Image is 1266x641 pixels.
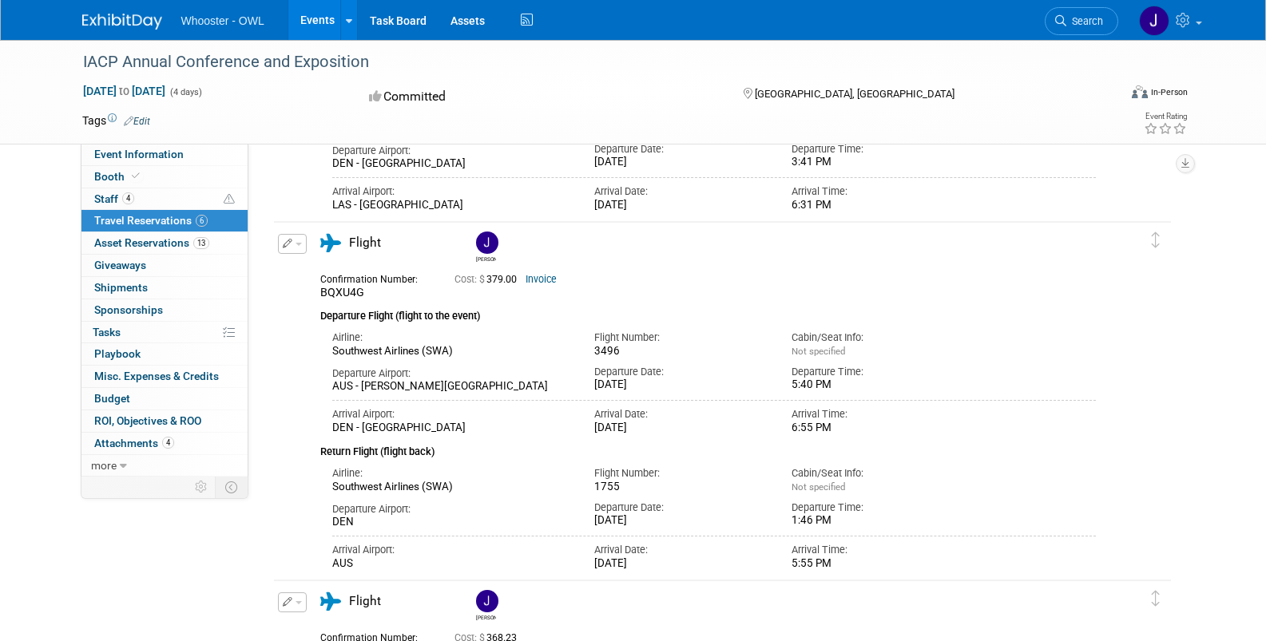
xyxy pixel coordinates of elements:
a: Asset Reservations13 [81,232,248,254]
div: Julia Haber [476,612,496,621]
div: Arrival Airport: [332,184,571,199]
div: Arrival Date: [594,407,768,421]
span: to [117,85,132,97]
div: Departure Date: [594,142,768,156]
span: more [91,459,117,472]
div: 3496 [594,345,768,358]
a: Invoice [526,274,557,285]
div: Arrival Date: [594,184,768,199]
span: 4 [162,437,174,449]
span: Flight [349,594,381,608]
a: Travel Reservations6 [81,210,248,231]
div: Flight Number: [594,466,768,481]
span: Potential Scheduling Conflict -- at least one attendee is tagged in another overlapping event. [224,192,235,207]
span: Flight [349,235,381,250]
a: Budget [81,388,248,410]
i: Click and drag to move item [1152,591,1160,607]
span: Budget [94,392,130,405]
a: Search [1045,7,1118,35]
span: (4 days) [169,87,202,97]
a: ROI, Objectives & ROO [81,410,248,432]
a: Booth [81,166,248,188]
div: Departure Time: [792,501,965,515]
div: [DATE] [594,378,768,392]
i: Booth reservation complete [132,172,140,180]
div: Departure Flight (flight to the event) [320,300,1097,324]
div: Return Flight (flight back) [320,435,1097,460]
div: Committed [364,83,717,111]
span: 4 [122,192,134,204]
img: John Holsinger [1139,6,1169,36]
td: Personalize Event Tab Strip [188,477,216,497]
div: Arrival Airport: [332,407,571,421]
span: Cost: $ [454,274,486,285]
div: Departure Airport: [332,366,571,381]
div: In-Person [1150,86,1188,98]
a: Giveaways [81,255,248,276]
div: 1:46 PM [792,514,965,528]
div: Southwest Airlines (SWA) [332,345,571,358]
div: Cabin/Seat Info: [792,330,965,345]
span: BQXU4G [320,286,364,299]
span: 379.00 [454,274,523,285]
i: Flight [320,234,341,252]
span: Staff [94,192,134,205]
div: 1755 [594,481,768,494]
img: ExhibitDay [82,14,162,30]
div: AUS [332,557,571,571]
img: Format-Inperson.png [1132,85,1148,98]
td: Toggle Event Tabs [215,477,248,497]
div: [DATE] [594,421,768,435]
span: 6 [196,215,208,227]
span: Sponsorships [94,303,163,316]
a: Attachments4 [81,433,248,454]
div: Arrival Date: [594,543,768,557]
div: 6:55 PM [792,421,965,435]
div: John Holsinger [476,254,496,263]
div: DEN - [GEOGRAPHIC_DATA] [332,421,571,435]
div: Arrival Time: [792,407,965,421]
div: [DATE] [594,156,768,169]
a: Misc. Expenses & Credits [81,366,248,387]
div: [DATE] [594,514,768,528]
div: Cabin/Seat Info: [792,466,965,481]
span: Tasks [93,326,121,338]
a: Playbook [81,343,248,365]
span: Whooster - OWL [181,14,264,27]
span: Travel Reservations [94,214,208,227]
div: Event Rating [1144,113,1187,121]
a: more [81,455,248,477]
div: Arrival Airport: [332,543,571,557]
div: 5:55 PM [792,557,965,571]
div: Airline: [332,330,571,345]
span: Asset Reservations [94,236,209,249]
div: Departure Airport: [332,144,571,158]
span: Playbook [94,347,141,360]
div: DEN [332,516,571,529]
span: Giveaways [94,259,146,271]
span: Shipments [94,281,148,294]
a: Tasks [81,322,248,343]
div: Southwest Airlines (SWA) [332,481,571,494]
div: Airline: [332,466,571,481]
span: Booth [94,170,143,183]
div: Julia Haber [472,590,500,621]
span: Event Information [94,148,184,160]
div: IACP Annual Conference and Exposition [77,48,1094,77]
div: Arrival Time: [792,184,965,199]
span: ROI, Objectives & ROO [94,414,201,427]
a: Staff4 [81,188,248,210]
div: 6:31 PM [792,199,965,212]
div: DEN - [GEOGRAPHIC_DATA] [332,157,571,171]
a: Shipments [81,277,248,299]
a: Sponsorships [81,299,248,321]
div: Confirmation Number: [320,269,431,286]
span: [DATE] [DATE] [82,84,166,98]
div: LAS - [GEOGRAPHIC_DATA] [332,199,571,212]
div: Departure Date: [594,365,768,379]
div: Flight Number: [594,330,768,345]
div: Departure Time: [792,365,965,379]
i: Flight [320,592,341,611]
span: [GEOGRAPHIC_DATA], [GEOGRAPHIC_DATA] [755,88,954,100]
td: Tags [82,113,150,129]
